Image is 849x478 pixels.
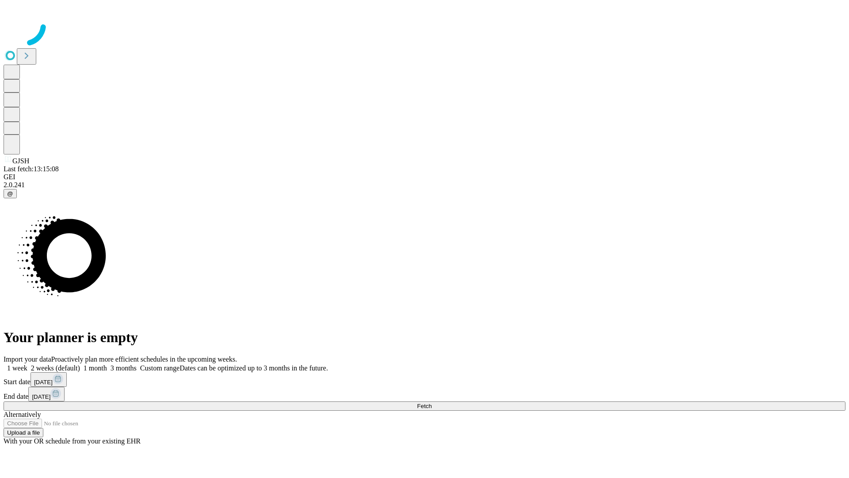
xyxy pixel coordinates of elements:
[140,364,180,372] span: Custom range
[4,173,845,181] div: GEI
[34,379,53,385] span: [DATE]
[28,387,65,401] button: [DATE]
[4,437,141,445] span: With your OR schedule from your existing EHR
[32,393,50,400] span: [DATE]
[51,355,237,363] span: Proactively plan more efficient schedules in the upcoming weeks.
[4,428,43,437] button: Upload a file
[4,411,41,418] span: Alternatively
[4,355,51,363] span: Import your data
[7,364,27,372] span: 1 week
[12,157,29,165] span: GJSH
[4,329,845,346] h1: Your planner is empty
[4,401,845,411] button: Fetch
[180,364,328,372] span: Dates can be optimized up to 3 months in the future.
[4,181,845,189] div: 2.0.241
[4,165,59,173] span: Last fetch: 13:15:08
[4,387,845,401] div: End date
[4,372,845,387] div: Start date
[7,190,13,197] span: @
[31,372,67,387] button: [DATE]
[417,403,432,409] span: Fetch
[111,364,137,372] span: 3 months
[84,364,107,372] span: 1 month
[31,364,80,372] span: 2 weeks (default)
[4,189,17,198] button: @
